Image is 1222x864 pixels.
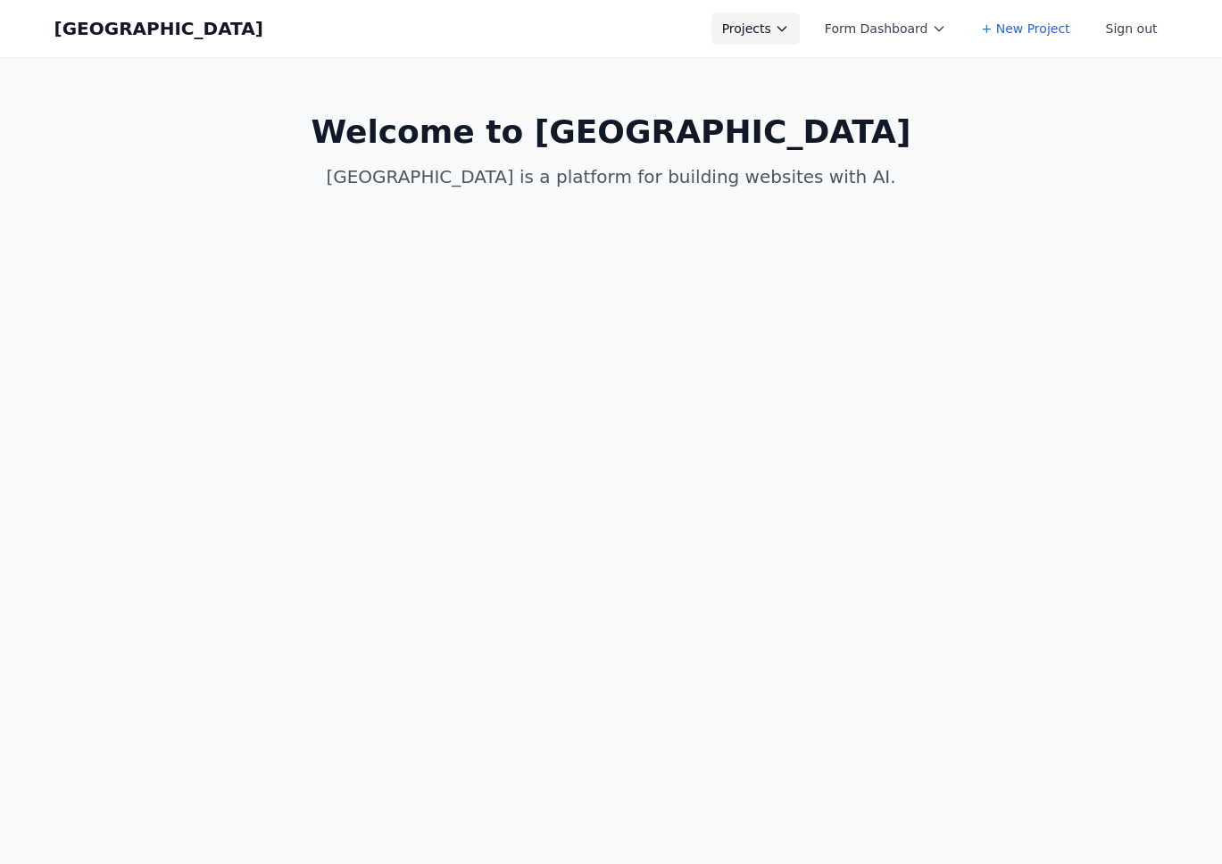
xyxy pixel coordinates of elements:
[269,164,954,189] p: [GEOGRAPHIC_DATA] is a platform for building websites with AI.
[711,12,800,45] button: Projects
[814,12,957,45] button: Form Dashboard
[971,12,1081,45] a: + New Project
[1095,12,1168,45] button: Sign out
[54,16,263,41] a: [GEOGRAPHIC_DATA]
[269,114,954,150] h1: Welcome to [GEOGRAPHIC_DATA]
